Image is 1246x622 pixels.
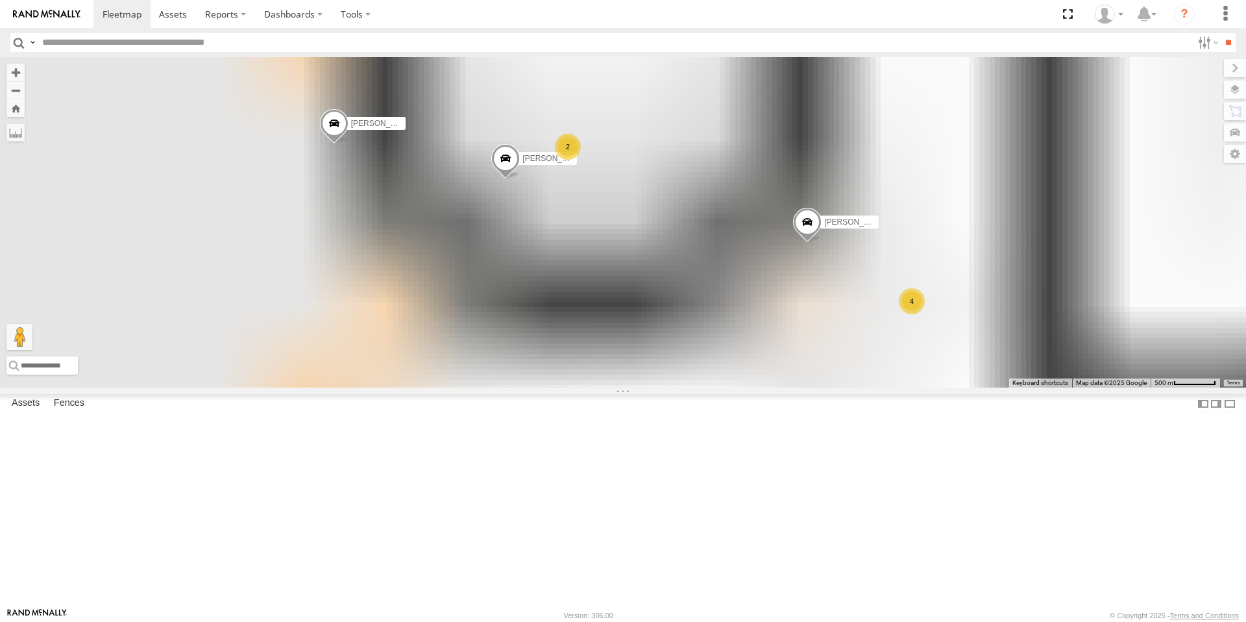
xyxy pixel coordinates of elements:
div: Beth Porter [1090,5,1128,24]
span: 500 m [1154,379,1173,386]
button: Zoom Home [6,99,25,117]
button: Keyboard shortcuts [1012,379,1068,388]
button: Zoom in [6,64,25,81]
label: Dock Summary Table to the Left [1197,394,1210,413]
button: Zoom out [6,81,25,99]
label: Search Filter Options [1193,33,1221,52]
a: Terms (opens in new tab) [1227,380,1240,385]
div: 2 [555,134,581,160]
label: Assets [5,395,46,413]
span: Map data ©2025 Google [1076,379,1147,386]
a: Visit our Website [7,609,67,622]
span: [PERSON_NAME] [824,218,888,227]
label: Fences [47,395,91,413]
label: Map Settings [1224,145,1246,163]
label: Hide Summary Table [1223,394,1236,413]
div: © Copyright 2025 - [1110,612,1239,619]
i: ? [1174,4,1195,25]
span: [PERSON_NAME] [522,153,587,162]
img: rand-logo.svg [13,10,80,19]
button: Map scale: 500 m per 62 pixels [1151,379,1220,388]
span: [PERSON_NAME] [351,118,415,127]
div: Version: 306.00 [564,612,613,619]
div: 4 [899,288,925,314]
button: Drag Pegman onto the map to open Street View [6,324,32,350]
label: Search Query [27,33,38,52]
label: Measure [6,123,25,142]
label: Dock Summary Table to the Right [1210,394,1223,413]
a: Terms and Conditions [1170,612,1239,619]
